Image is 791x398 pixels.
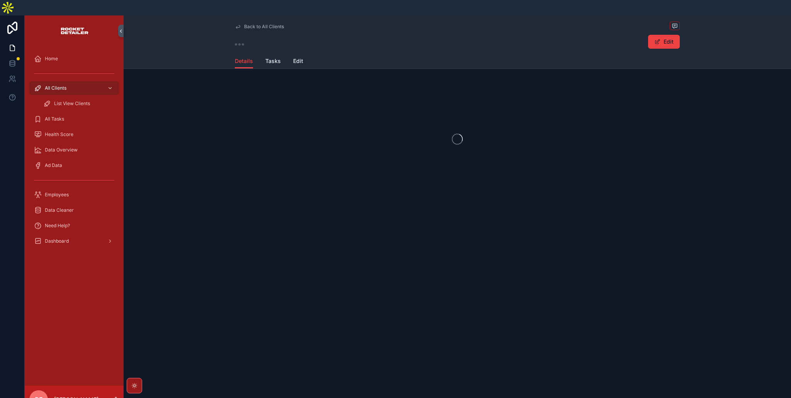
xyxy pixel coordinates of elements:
[29,143,119,157] a: Data Overview
[45,238,69,244] span: Dashboard
[648,35,680,49] button: Edit
[293,57,303,65] span: Edit
[45,192,69,198] span: Employees
[45,131,73,138] span: Health Score
[39,97,119,111] a: List View Clients
[235,54,253,69] a: Details
[29,234,119,248] a: Dashboard
[235,24,284,30] a: Back to All Clients
[244,24,284,30] span: Back to All Clients
[265,54,281,70] a: Tasks
[29,203,119,217] a: Data Cleaner
[45,223,70,229] span: Need Help?
[45,116,64,122] span: All Tasks
[29,112,119,126] a: All Tasks
[29,188,119,202] a: Employees
[45,207,74,213] span: Data Cleaner
[25,46,124,258] div: scrollable content
[45,85,66,91] span: All Clients
[293,54,303,70] a: Edit
[60,25,89,37] img: App logo
[54,100,90,107] span: List View Clients
[29,219,119,233] a: Need Help?
[235,57,253,65] span: Details
[45,147,78,153] span: Data Overview
[45,56,58,62] span: Home
[29,158,119,172] a: Ad Data
[29,52,119,66] a: Home
[265,57,281,65] span: Tasks
[29,128,119,141] a: Health Score
[45,162,62,168] span: Ad Data
[29,81,119,95] a: All Clients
